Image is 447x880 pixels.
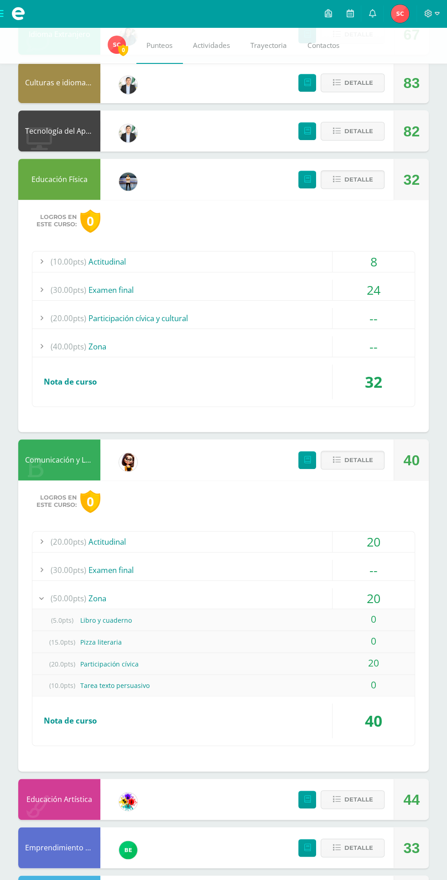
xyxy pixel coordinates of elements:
[18,159,100,200] div: Educación Física
[333,609,415,630] div: 0
[193,41,230,50] span: Actividades
[80,209,100,233] div: 0
[403,159,420,200] div: 32
[32,588,415,609] div: Zona
[333,675,415,695] div: 0
[51,560,86,580] span: (30.00pts)
[51,251,86,272] span: (10.00pts)
[333,251,415,272] div: 8
[44,632,80,652] span: (15.0pts)
[403,828,420,869] div: 33
[118,44,128,56] span: 0
[403,111,420,152] div: 82
[32,675,415,696] div: Tarea texto persuasivo
[32,531,415,552] div: Actitudinal
[18,439,100,480] div: Comunicación y Lenguaje L1
[44,715,97,726] span: Nota de curso
[119,124,137,142] img: aa2172f3e2372f881a61fb647ea0edf1.png
[119,792,137,811] img: d0a5be8572cbe4fc9d9d910beeabcdaa.png
[333,336,415,357] div: --
[321,73,385,92] button: Detalle
[108,36,126,54] img: f25239f7c825e180454038984e453cce.png
[321,838,385,857] button: Detalle
[321,451,385,469] button: Detalle
[32,308,415,328] div: Participación cívica y cultural
[344,791,373,808] span: Detalle
[344,74,373,91] span: Detalle
[18,62,100,103] div: Culturas e idiomas mayas Garífuna y Xinca L2
[333,588,415,609] div: 20
[51,336,86,357] span: (40.00pts)
[44,675,80,696] span: (10.0pts)
[51,588,86,609] span: (50.00pts)
[344,171,373,188] span: Detalle
[391,5,409,23] img: f25239f7c825e180454038984e453cce.png
[44,654,80,674] span: (20.0pts)
[32,560,415,580] div: Examen final
[240,27,297,64] a: Trayectoria
[333,531,415,552] div: 20
[307,41,339,50] span: Contactos
[119,841,137,859] img: b85866ae7f275142dc9a325ef37a630d.png
[403,440,420,481] div: 40
[333,308,415,328] div: --
[333,631,415,651] div: 0
[146,41,172,50] span: Punteos
[403,779,420,820] div: 44
[51,308,86,328] span: (20.00pts)
[344,452,373,469] span: Detalle
[32,251,415,272] div: Actitudinal
[333,560,415,580] div: --
[18,779,100,820] div: Educación Artística
[321,790,385,809] button: Detalle
[321,122,385,141] button: Detalle
[36,213,77,228] span: Logros en este curso:
[32,610,415,630] div: Libro y cuaderno
[51,531,86,552] span: (20.00pts)
[32,280,415,300] div: Examen final
[333,653,415,673] div: 20
[344,839,373,856] span: Detalle
[119,172,137,191] img: bde165c00b944de6c05dcae7d51e2fcc.png
[32,336,415,357] div: Zona
[403,62,420,104] div: 83
[51,280,86,300] span: (30.00pts)
[333,280,415,300] div: 24
[80,490,100,513] div: 0
[136,27,183,64] a: Punteos
[183,27,240,64] a: Actividades
[32,654,415,674] div: Participación cívica
[333,364,415,399] div: 32
[119,76,137,94] img: aa2172f3e2372f881a61fb647ea0edf1.png
[18,827,100,868] div: Emprendimiento para la Productividad y Desarrollo
[297,27,350,64] a: Contactos
[119,453,137,471] img: cddb2fafc80e4a6e526b97ae3eca20ef.png
[32,632,415,652] div: Pizza literaria
[250,41,287,50] span: Trayectoria
[18,110,100,151] div: Tecnología del Aprendizaje y Comunicación
[44,376,97,387] span: Nota de curso
[36,494,77,509] span: Logros en este curso:
[333,703,415,738] div: 40
[344,123,373,140] span: Detalle
[44,610,80,630] span: (5.0pts)
[321,170,385,189] button: Detalle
